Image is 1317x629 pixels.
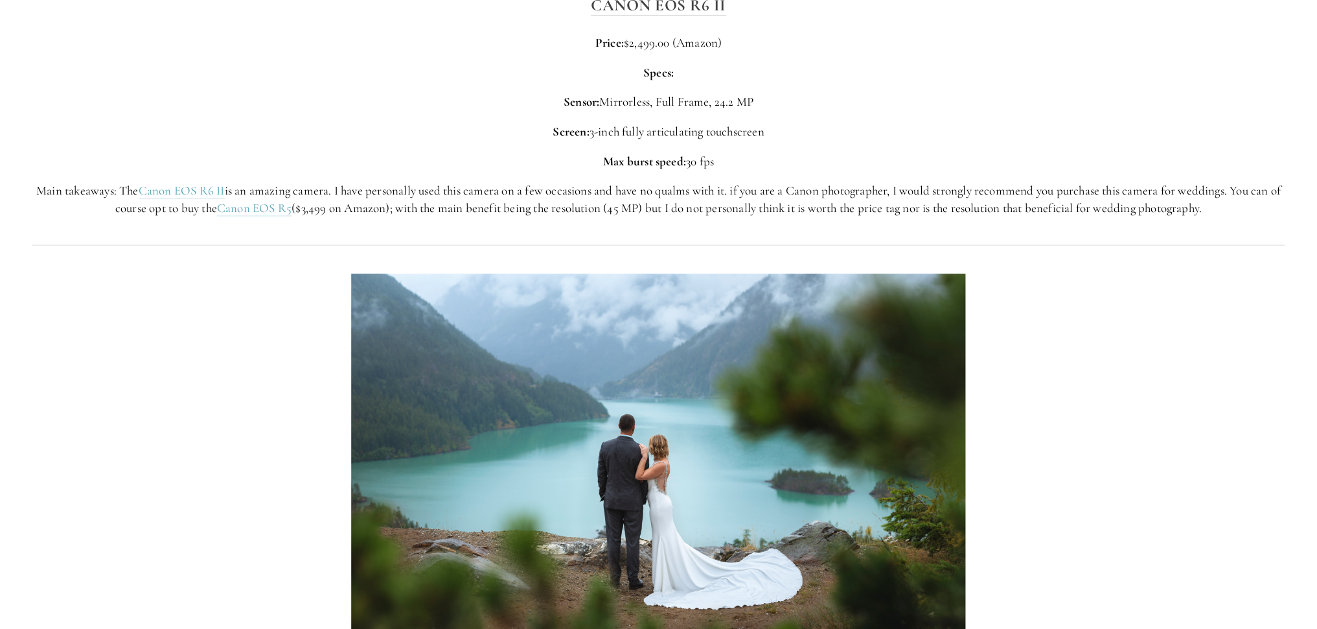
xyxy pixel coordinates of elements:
[564,94,599,109] strong: Sensor:
[32,93,1285,111] p: Mirrorless, Full Frame, 24.2 MP
[217,200,292,217] a: Canon EOS R5
[32,34,1285,52] p: $2,499.00 (Amazon)
[595,35,624,50] strong: Price:
[32,153,1285,171] p: 30 fps
[603,154,686,169] strong: Max burst speed:
[32,123,1285,141] p: 3-inch fully articulating touchscreen
[553,124,589,139] strong: Screen:
[139,183,225,199] a: Canon EOS R6 II
[643,65,674,80] strong: Specs:
[32,182,1285,217] p: Main takeaways: The is an amazing camera. I have personally used this camera on a few occasions a...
